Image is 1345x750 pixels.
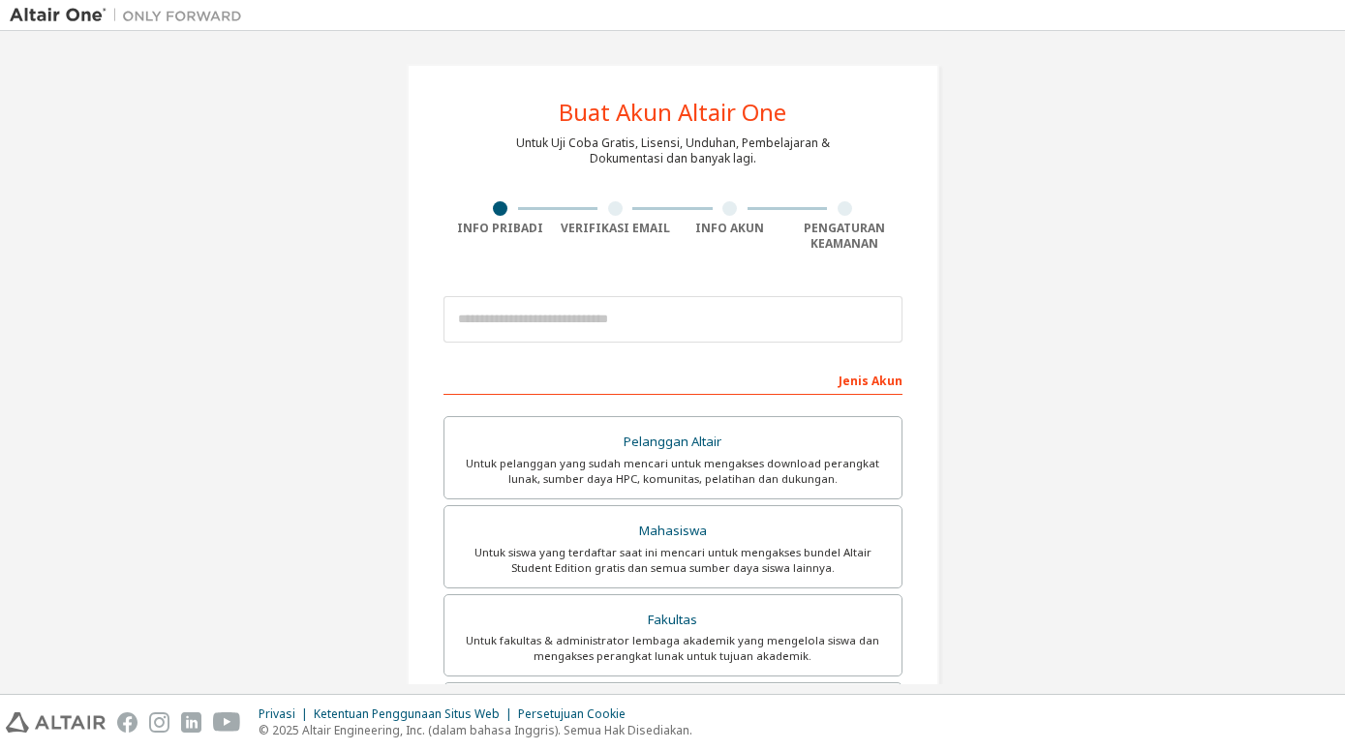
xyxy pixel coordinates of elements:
div: Jenis Akun [443,364,902,395]
img: linkedin.svg [181,712,201,733]
img: youtube.svg [213,712,241,733]
div: Untuk Uji Coba Gratis, Lisensi, Unduhan, Pembelajaran & Dokumentasi dan banyak lagi. [516,135,830,166]
div: Fakultas [456,607,890,634]
div: Verifikasi Email [558,221,673,236]
div: Info Pribadi [443,221,559,236]
div: Pengaturan Keamanan [787,221,902,252]
img: Altair Satu [10,6,252,25]
div: Untuk fakultas & administrator lembaga akademik yang mengelola siswa dan mengakses perangkat luna... [456,633,890,664]
img: instagram.svg [149,712,169,733]
div: Persetujuan Cookie [518,706,637,722]
div: Privasi [259,706,314,722]
div: Untuk pelanggan yang sudah mencari untuk mengakses download perangkat lunak, sumber daya HPC, kom... [456,456,890,487]
div: Pelanggan Altair [456,429,890,456]
img: altair_logo.svg [6,712,106,733]
div: Untuk siswa yang terdaftar saat ini mencari untuk mengakses bundel Altair Student Edition gratis ... [456,545,890,576]
img: facebook.svg [117,712,138,733]
div: Mahasiswa [456,518,890,545]
p: © 2025 Altair Engineering, Inc. (dalam bahasa Inggris). Semua Hak Disediakan. [259,722,692,738]
div: Ketentuan Penggunaan Situs Web [314,706,518,722]
div: Info Akun [673,221,788,236]
div: Buat Akun Altair One [559,101,786,124]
